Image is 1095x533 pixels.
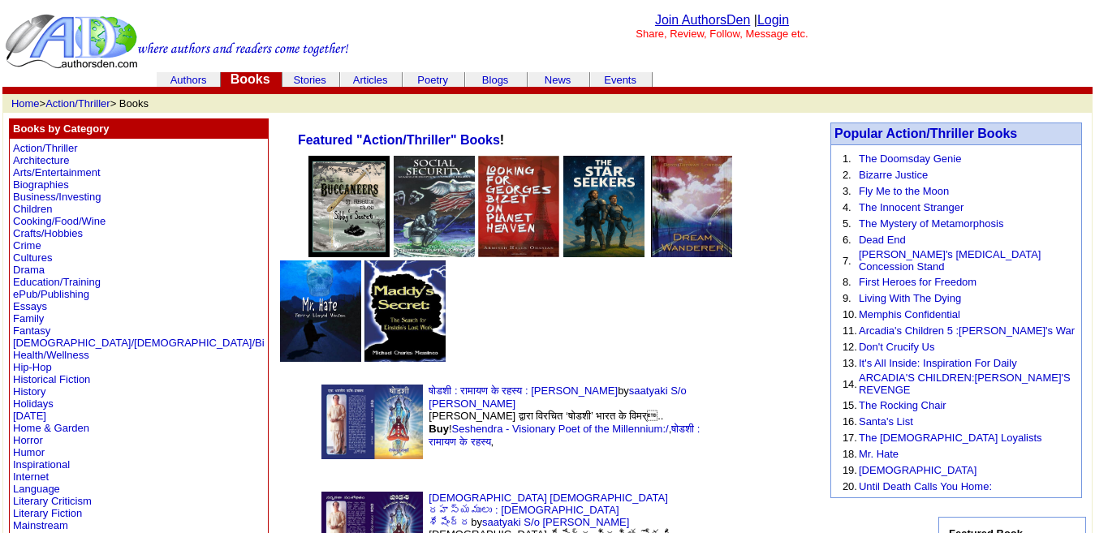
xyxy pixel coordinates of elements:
font: 7. [843,255,851,267]
font: 17. [843,432,857,444]
a: History [13,385,45,398]
font: 8. [843,276,851,288]
a: Popular Action/Thriller Books [834,127,1017,140]
a: Home [11,97,40,110]
font: 15. [843,399,857,411]
a: Until Death Calls You Home: [859,480,992,492]
a: Home & Garden [13,422,89,434]
a: [DEMOGRAPHIC_DATA] [859,464,976,476]
a: Literary Criticism [13,495,92,507]
font: 14. [843,378,857,390]
a: [DATE] [13,410,46,422]
a: Drama [13,264,45,276]
a: Poetry [417,74,448,86]
a: Language [13,483,60,495]
a: Memphis Confidential [859,308,960,320]
a: Santa's List [859,415,913,428]
img: 14609.jpg [364,260,446,362]
font: | [754,13,789,27]
a: Literary Fiction [13,507,82,519]
a: Architecture [13,154,69,166]
a: Fantasy [13,325,50,337]
a: Essays [13,300,47,312]
font: 10. [843,308,857,320]
a: षोडशी : रामायण के रहस्य : [PERSON_NAME] [429,385,618,397]
font: 11. [843,325,857,337]
a: Cultures [13,251,52,264]
a: Events [604,74,636,86]
a: Historical Fiction [13,373,90,385]
a: Children [13,203,52,215]
img: 80667.jpg [563,156,644,257]
a: Fly Me to the Moon [859,185,949,197]
a: Health/Wellness [13,349,89,361]
a: Internet [13,471,49,483]
b: Buy [429,423,449,435]
a: Bizarre Justice [859,169,928,181]
font: 12. [843,341,857,353]
a: [DEMOGRAPHIC_DATA]/[DEMOGRAPHIC_DATA]/Bi [13,337,265,349]
a: Authors [170,74,207,86]
font: 9. [843,292,851,304]
a: Dead End [859,234,906,246]
a: Social Security [394,246,475,260]
a: Humor [13,446,45,458]
a: News [545,74,571,86]
font: 19. [843,464,857,476]
a: ARCADIA'S CHILDREN:[PERSON_NAME]'S REVENGE [859,372,1071,396]
a: ePub/Publishing [13,288,89,300]
a: Mr. Hate [859,448,899,460]
a: षोडशी : रामायण के रहस्य [429,423,700,448]
a: Mr. Hate [280,350,361,364]
a: Hip-Hop [13,361,52,373]
a: Crafts/Hobbies [13,227,83,239]
a: Dream Wanderer [651,246,732,260]
a: The Doomsday Genie [859,153,961,165]
font: 1. [843,153,851,165]
a: Seshendra - Visionary Poet of the Millennium:/ [452,423,669,435]
a: Holidays [13,398,54,410]
a: Family [13,312,44,325]
font: 3. [843,185,851,197]
a: Action/Thriller [45,97,110,110]
a: Maddy's Secret: The Search For Einstein's Lost Work [364,350,446,364]
a: First Heroes for Freedom [859,276,976,288]
a: Featured "Action/Thriller" Books [298,133,500,147]
img: header_logo2.gif [5,13,349,70]
a: The Buccaneers of St. Frederick Island: Sibby's Secret [308,246,390,260]
a: Looking For Georges Bizet on Planet Heaven [478,246,559,260]
a: Cooking/Food/Wine [13,215,106,227]
a: Living With The Dying [859,292,961,304]
b: ! [298,133,504,147]
b: Books by Category [13,123,109,135]
a: [DEMOGRAPHIC_DATA] [DEMOGRAPHIC_DATA] రహస్యములు : [DEMOGRAPHIC_DATA] శేషేంద్ర [429,492,667,528]
font: 13. [843,357,857,369]
font: 5. [843,217,851,230]
a: Biographies [13,178,69,191]
a: saatyaki S/o [PERSON_NAME] [482,516,629,528]
a: Stories [293,74,325,86]
a: The Rocking Chair [859,399,946,411]
a: Inspirational [13,458,70,471]
a: Education/Training [13,276,101,288]
a: Mainstream [13,519,68,531]
a: Don't Crucify Us [859,341,935,353]
img: 76587.jpg [321,385,423,459]
a: Books [231,72,270,86]
a: It's All Inside: Inspiration For Daily [859,357,1017,369]
a: [PERSON_NAME]'s [MEDICAL_DATA] Concession Stand [859,248,1041,273]
font: by [PERSON_NAME] द्वारा विरचित ‘षोडशी’ भारत के विमर्.. ! , , [429,385,700,448]
a: Join AuthorsDen [655,13,750,27]
img: shim.gif [726,385,791,482]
